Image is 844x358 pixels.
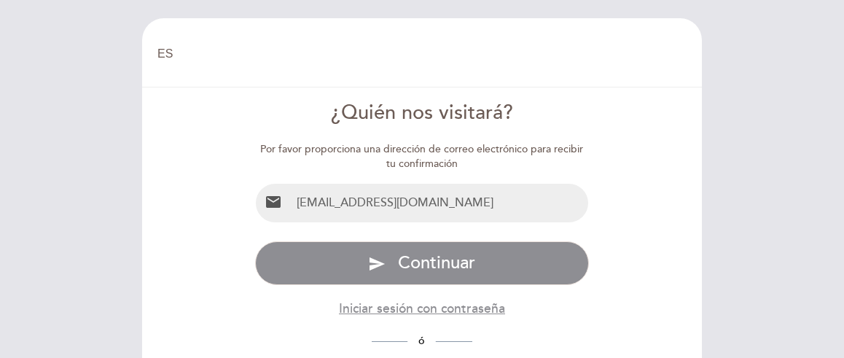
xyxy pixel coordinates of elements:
[339,300,505,318] button: Iniciar sesión con contraseña
[407,335,436,347] span: ó
[255,241,590,285] button: send Continuar
[255,99,590,128] div: ¿Quién nos visitará?
[398,252,475,273] span: Continuar
[265,193,282,211] i: email
[291,184,589,222] input: Email
[255,142,590,171] div: Por favor proporciona una dirección de correo electrónico para recibir tu confirmación
[368,255,386,273] i: send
